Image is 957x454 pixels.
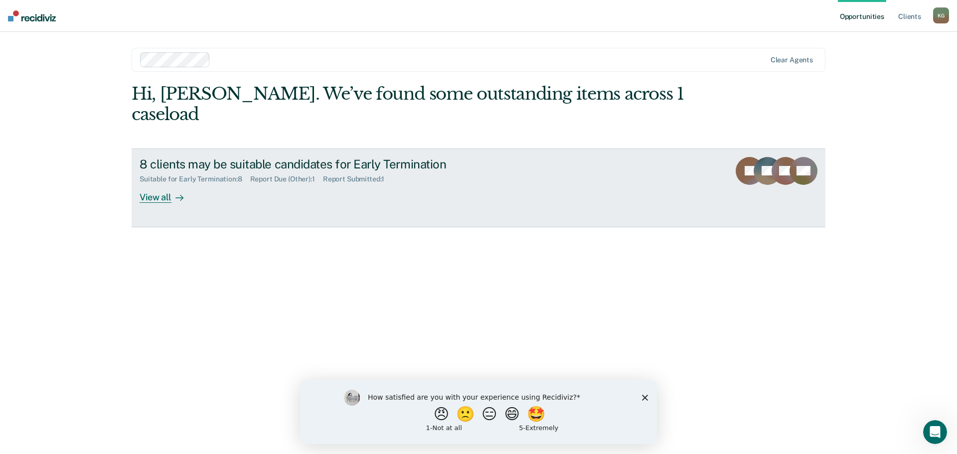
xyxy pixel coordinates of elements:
[132,149,825,227] a: 8 clients may be suitable candidates for Early TerminationSuitable for Early Termination:8Report ...
[132,84,687,125] div: Hi, [PERSON_NAME]. We’ve found some outstanding items across 1 caseload
[140,183,195,203] div: View all
[300,380,657,444] iframe: Survey by Kim from Recidiviz
[933,7,949,23] div: K G
[323,175,393,183] div: Report Submitted : 1
[8,10,56,21] img: Recidiviz
[250,175,323,183] div: Report Due (Other) : 1
[933,7,949,23] button: KG
[140,175,250,183] div: Suitable for Early Termination : 8
[923,420,947,444] iframe: Intercom live chat
[771,56,813,64] div: Clear agents
[140,157,489,171] div: 8 clients may be suitable candidates for Early Termination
